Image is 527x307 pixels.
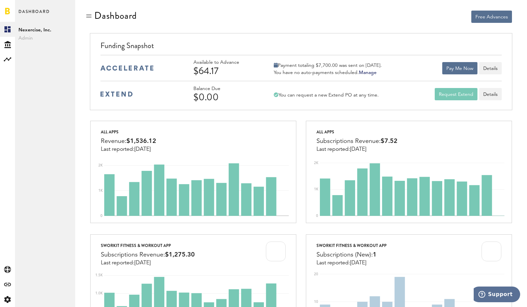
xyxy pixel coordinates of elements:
button: Details [479,62,502,74]
span: 1 [373,252,377,258]
a: Details [479,88,502,100]
span: Nexercise, Inc. [18,26,72,34]
img: 100x100bb_8bz2sG9.jpg [482,242,501,261]
img: 100x100bb_8bz2sG9.jpg [266,242,286,261]
text: 1K [314,188,319,191]
span: Dashboard [18,8,50,22]
div: Payment totaling $7,700.00 was sent on [DATE]. [274,62,382,69]
div: Subscriptions (New): [316,250,387,260]
button: Request Extend [435,88,477,100]
iframe: Opens a widget where you can find more information [474,287,520,304]
button: Pay Me Now [442,62,477,74]
div: Available to Advance [193,60,258,65]
div: Subscriptions Revenue: [316,136,397,146]
div: Last reported: [316,260,387,266]
div: Sworkit Fitness & Workout App [316,242,387,250]
img: extend-medium-blue-logo.svg [100,91,133,97]
text: 2K [98,164,103,167]
text: 2K [314,161,319,165]
span: [DATE] [134,260,151,266]
text: 20 [314,273,318,276]
text: 10 [314,300,318,304]
div: Funding Snapshot [100,40,502,55]
div: All apps [316,128,397,136]
div: You can request a new Extend PO at any time. [274,92,379,98]
div: Last reported: [316,146,397,152]
button: Free Advances [471,11,512,23]
text: 0 [316,214,318,218]
span: $7.52 [381,138,397,144]
div: Dashboard [94,10,137,21]
span: [DATE] [134,147,151,152]
span: Admin [18,34,72,42]
div: You have no auto-payments scheduled. [274,70,382,76]
img: accelerate-medium-blue-logo.svg [100,65,153,71]
text: 1.5K [95,274,103,277]
div: $0.00 [193,92,258,103]
div: $64.17 [193,65,258,76]
span: $1,275.30 [165,252,195,258]
div: Balance Due [193,86,258,92]
div: Sworkit Fitness & Workout App [101,242,195,250]
span: [DATE] [350,260,366,266]
div: Last reported: [101,146,156,152]
text: 1K [98,189,103,192]
text: 0 [100,214,103,218]
div: Last reported: [101,260,195,266]
span: $1,536.12 [126,138,156,144]
div: Subscriptions Revenue: [101,250,195,260]
div: All apps [101,128,156,136]
text: 1.0K [95,292,103,295]
span: [DATE] [350,147,366,152]
div: Revenue: [101,136,156,146]
a: Manage [359,70,377,75]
